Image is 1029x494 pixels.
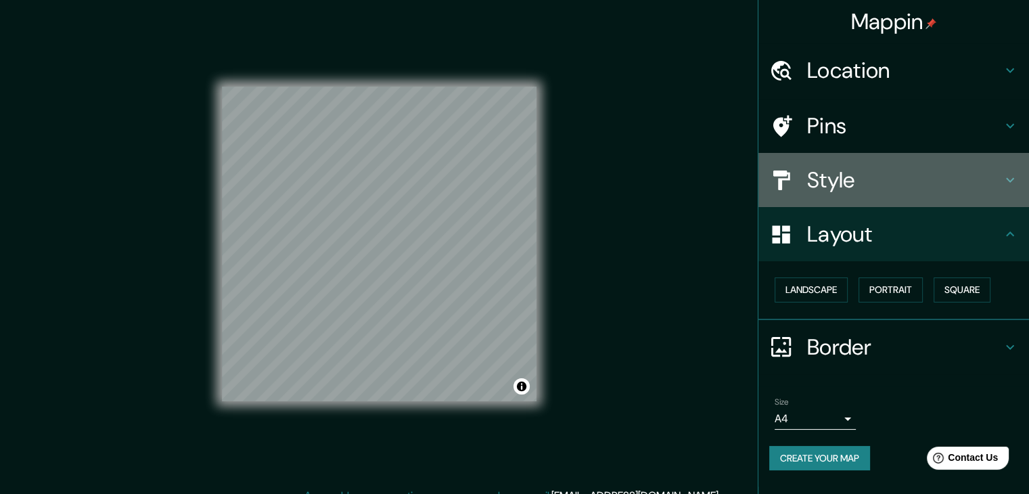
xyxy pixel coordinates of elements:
[807,221,1002,248] h4: Layout
[807,57,1002,84] h4: Location
[758,43,1029,97] div: Location
[807,166,1002,194] h4: Style
[758,99,1029,153] div: Pins
[925,18,936,29] img: pin-icon.png
[758,153,1029,207] div: Style
[758,320,1029,374] div: Border
[934,277,990,302] button: Square
[769,446,870,471] button: Create your map
[807,112,1002,139] h4: Pins
[859,277,923,302] button: Portrait
[775,408,856,430] div: A4
[775,396,789,407] label: Size
[222,87,536,401] canvas: Map
[909,441,1014,479] iframe: Help widget launcher
[775,277,848,302] button: Landscape
[851,8,937,35] h4: Mappin
[758,207,1029,261] div: Layout
[513,378,530,395] button: Toggle attribution
[807,334,1002,361] h4: Border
